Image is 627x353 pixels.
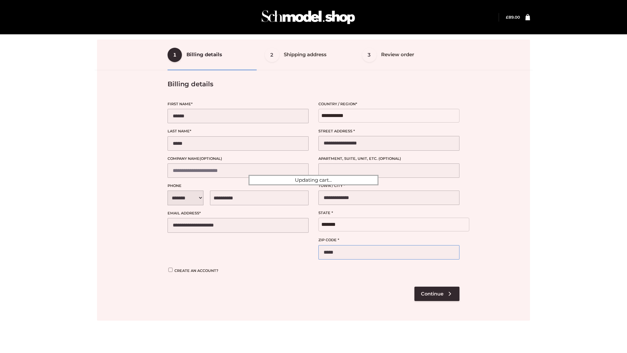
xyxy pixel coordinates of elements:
img: Schmodel Admin 964 [259,4,357,30]
bdi: 89.00 [506,15,520,20]
div: Updating cart... [249,175,378,185]
a: £89.00 [506,15,520,20]
span: £ [506,15,508,20]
